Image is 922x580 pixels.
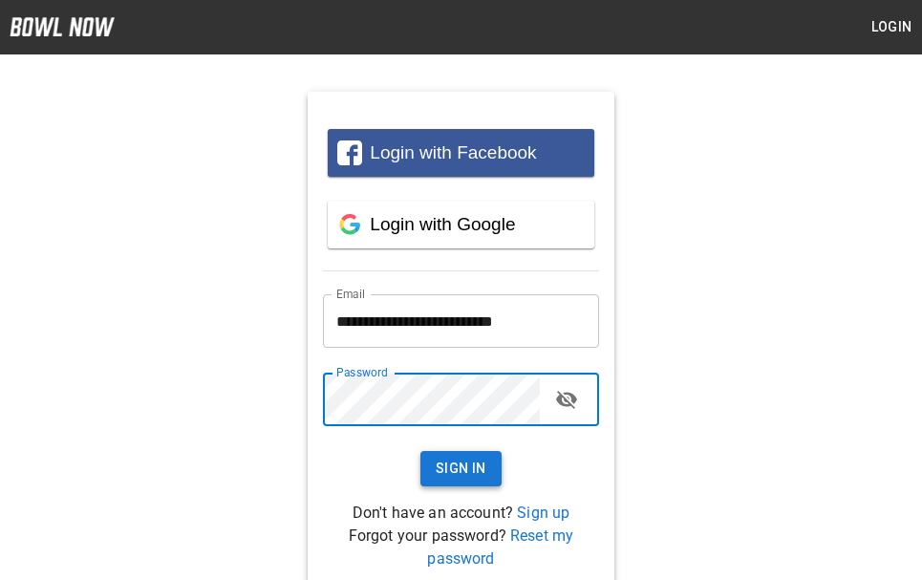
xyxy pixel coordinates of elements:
[861,10,922,45] button: Login
[427,526,573,568] a: Reset my password
[328,201,595,248] button: Login with Google
[547,380,586,419] button: toggle password visibility
[370,142,536,162] span: Login with Facebook
[10,17,115,36] img: logo
[420,451,502,486] button: Sign In
[328,129,595,177] button: Login with Facebook
[370,214,515,234] span: Login with Google
[323,525,600,570] p: Forgot your password?
[323,502,600,525] p: Don't have an account?
[517,504,569,522] a: Sign up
